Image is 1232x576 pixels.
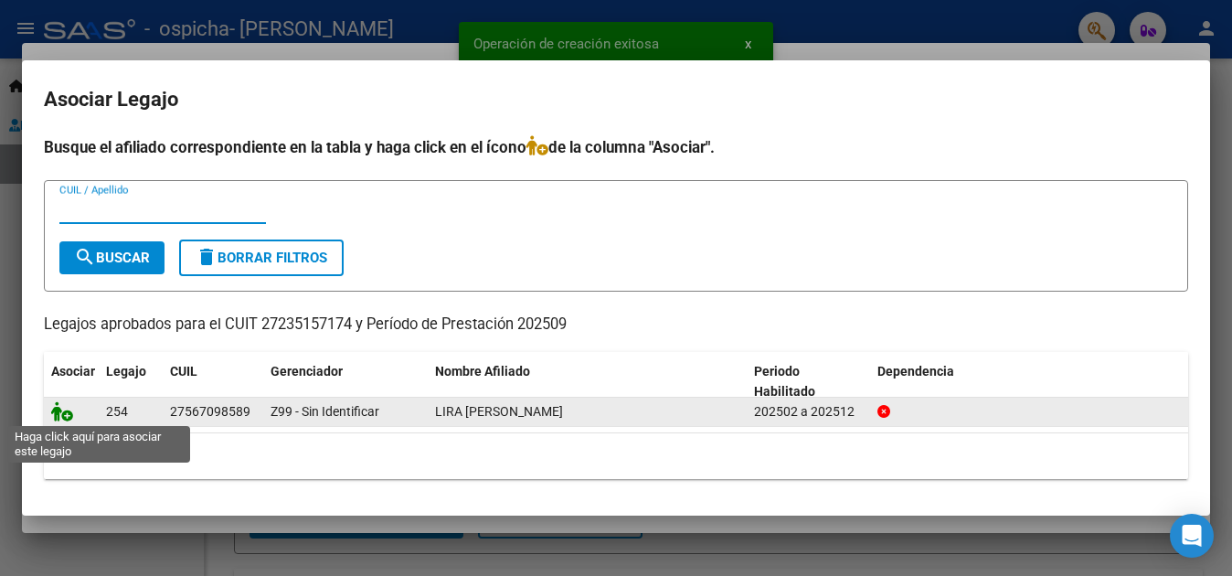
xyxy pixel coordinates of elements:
[271,404,379,419] span: Z99 - Sin Identificar
[51,364,95,379] span: Asociar
[44,433,1188,479] div: 1 registros
[754,401,863,422] div: 202502 a 202512
[1170,514,1214,558] div: Open Intercom Messenger
[99,352,163,412] datatable-header-cell: Legajo
[435,404,563,419] span: LIRA CRUZ FLORENCIA MERCEDES
[870,352,1189,412] datatable-header-cell: Dependencia
[106,404,128,419] span: 254
[877,364,954,379] span: Dependencia
[74,246,96,268] mat-icon: search
[170,364,197,379] span: CUIL
[106,364,146,379] span: Legajo
[44,314,1188,336] p: Legajos aprobados para el CUIT 27235157174 y Período de Prestación 202509
[747,352,870,412] datatable-header-cell: Periodo Habilitado
[428,352,747,412] datatable-header-cell: Nombre Afiliado
[754,364,815,400] span: Periodo Habilitado
[163,352,263,412] datatable-header-cell: CUIL
[44,82,1188,117] h2: Asociar Legajo
[179,240,344,276] button: Borrar Filtros
[59,241,165,274] button: Buscar
[196,250,327,266] span: Borrar Filtros
[196,246,218,268] mat-icon: delete
[271,364,343,379] span: Gerenciador
[170,401,250,422] div: 27567098589
[74,250,150,266] span: Buscar
[435,364,530,379] span: Nombre Afiliado
[44,352,99,412] datatable-header-cell: Asociar
[263,352,428,412] datatable-header-cell: Gerenciador
[44,135,1188,159] h4: Busque el afiliado correspondiente en la tabla y haga click en el ícono de la columna "Asociar".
